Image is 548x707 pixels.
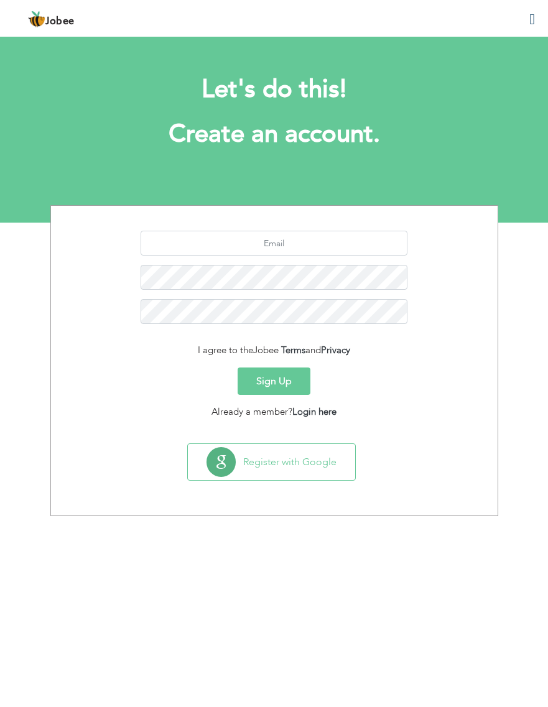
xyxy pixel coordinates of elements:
div: I agree to the and [60,343,488,358]
a: Jobee [28,11,75,28]
span: Jobee [253,344,279,356]
button: Sign Up [238,367,310,395]
div: Already a member? [60,405,488,419]
button: Register with Google [188,444,355,480]
a: Login here [292,405,337,418]
input: Email [141,231,407,256]
a: Privacy [321,344,350,356]
h2: Let's do this! [69,73,480,106]
span: Jobee [45,17,75,27]
a: Terms [281,344,305,356]
img: jobee.io [28,11,45,28]
h1: Create an account. [69,118,480,150]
